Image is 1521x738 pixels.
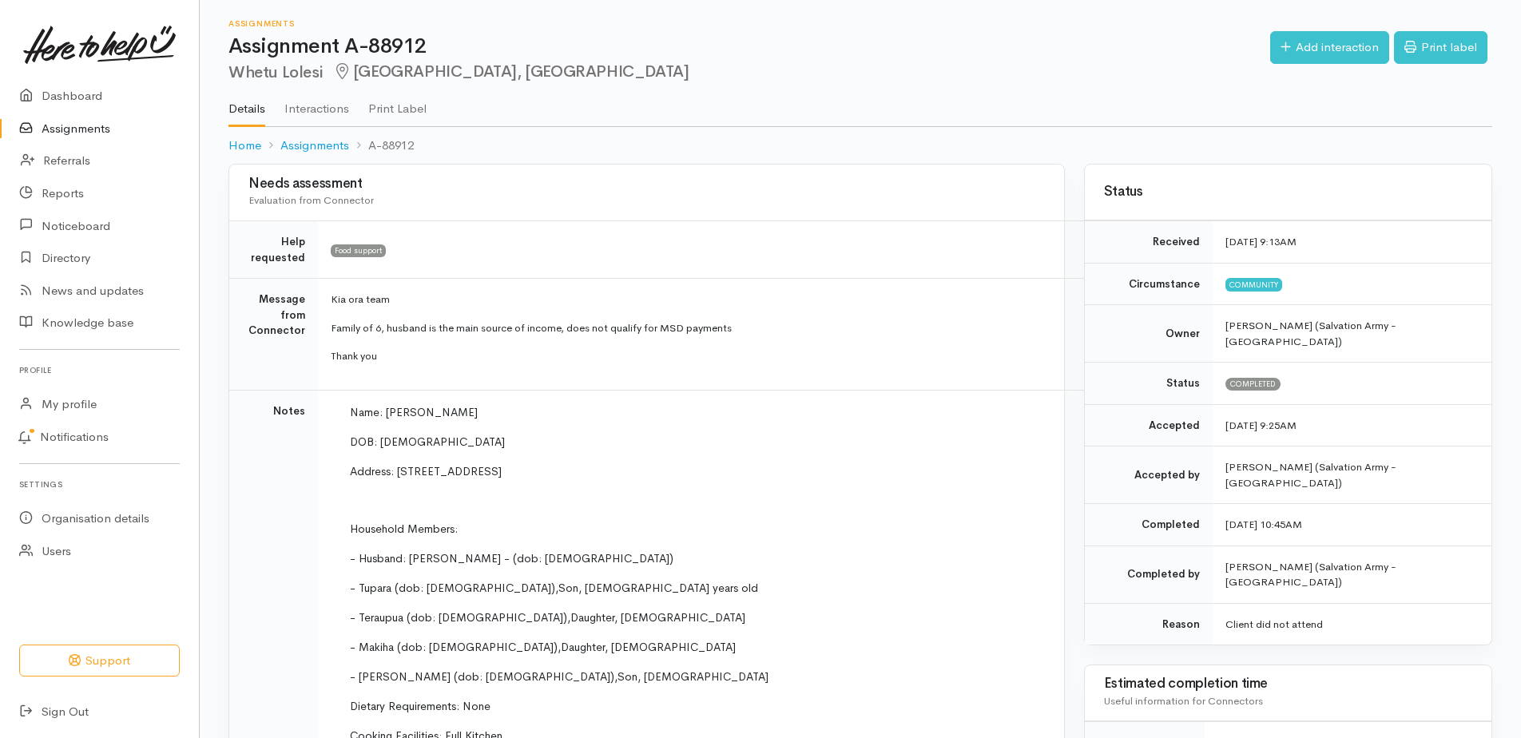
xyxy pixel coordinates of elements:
[331,348,1164,364] p: Thank you
[1085,603,1213,645] td: Reason
[228,81,265,127] a: Details
[284,81,349,125] a: Interactions
[331,320,1164,336] p: Family of 6, husband is the main source of income, does not qualify for MSD payments
[350,640,561,654] span: - Makiha (dob: [DEMOGRAPHIC_DATA]),
[1225,518,1302,531] time: [DATE] 10:45AM
[228,35,1270,58] h1: Assignment A-88912
[1085,546,1213,603] td: Completed by
[228,19,1270,28] h6: Assignments
[570,610,614,625] span: Daughter
[558,581,758,595] span: Son, [DEMOGRAPHIC_DATA] years old
[350,434,505,449] span: DOB: [DEMOGRAPHIC_DATA]
[1225,278,1282,291] span: Community
[350,669,618,684] span: - [PERSON_NAME] (dob: [DEMOGRAPHIC_DATA]),
[1085,221,1213,264] td: Received
[368,81,427,125] a: Print Label
[1085,504,1213,546] td: Completed
[350,464,502,478] span: Address: [STREET_ADDRESS]
[1213,546,1491,603] td: [PERSON_NAME] (Salvation Army - [GEOGRAPHIC_DATA])
[1213,603,1491,645] td: Client did not attend
[1085,305,1213,363] td: Owner
[350,522,458,536] span: Household Members:
[350,581,558,595] span: - Tupara (dob: [DEMOGRAPHIC_DATA]),
[1104,694,1263,708] span: Useful information for Connectors
[1085,263,1213,305] td: Circumstance
[618,669,637,684] span: Son
[332,61,689,81] span: [GEOGRAPHIC_DATA], [GEOGRAPHIC_DATA]
[331,244,386,257] span: Food support
[229,221,318,279] td: Help requested
[349,137,414,155] li: A-88912
[228,63,1270,81] h2: Whetu Lolesi
[350,405,478,419] span: Name: [PERSON_NAME]
[228,137,261,155] a: Home
[605,640,736,654] span: , [DEMOGRAPHIC_DATA]
[350,551,673,565] span: - Husband: [PERSON_NAME] - (dob: [DEMOGRAPHIC_DATA])
[228,127,1492,165] nav: breadcrumb
[1225,235,1297,248] time: [DATE] 9:13AM
[1104,676,1472,692] h3: Estimated completion time
[248,193,374,207] span: Evaluation from Connector
[614,610,745,625] span: , [DEMOGRAPHIC_DATA]
[350,610,570,625] span: - Teraupua (dob: [DEMOGRAPHIC_DATA]),
[1225,419,1297,432] time: [DATE] 9:25AM
[331,292,1164,307] p: Kia ora team
[561,640,605,654] span: Daughter
[350,699,490,713] span: Dietary Requirements: None
[19,359,180,381] h6: Profile
[248,177,1045,192] h3: Needs assessment
[1085,446,1213,504] td: Accepted by
[19,474,180,495] h6: Settings
[229,279,318,391] td: Message from Connector
[1085,363,1213,405] td: Status
[1213,446,1491,504] td: [PERSON_NAME] (Salvation Army - [GEOGRAPHIC_DATA])
[1104,184,1472,200] h3: Status
[19,645,180,677] button: Support
[1394,31,1487,64] a: Print label
[1225,378,1281,391] span: Completed
[1085,404,1213,446] td: Accepted
[280,137,349,155] a: Assignments
[1270,31,1389,64] a: Add interaction
[1225,319,1396,348] span: [PERSON_NAME] (Salvation Army - [GEOGRAPHIC_DATA])
[637,669,768,684] span: , [DEMOGRAPHIC_DATA]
